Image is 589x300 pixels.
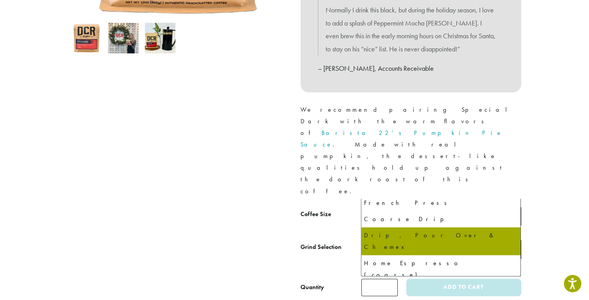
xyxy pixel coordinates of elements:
[406,279,521,296] button: Add to cart
[301,129,503,148] a: Barista 22’s Pumpkin Pie Sauce
[364,213,518,225] div: Coarse Drip
[318,62,504,75] p: – [PERSON_NAME], Accounts Receivable
[361,279,398,296] input: Product quantity
[71,23,102,53] img: Special Dark
[326,3,496,56] p: Normally I drink this black, but during the holiday season, I love to add a splash of Peppermint ...
[301,242,361,253] label: Grind Selection
[301,104,521,197] p: We recommend pairing Special Dark with the warm flavors of . Made with real pumpkin, the dessert-...
[108,23,139,53] img: Special Dark - Image 2
[145,23,175,53] img: Special Dark - Image 3
[364,257,518,281] div: Home Espresso (coarse)
[364,197,518,209] div: French Press
[364,230,518,253] div: Drip, Pour Over & Chemex
[301,209,361,220] label: Coffee Size
[301,283,324,292] div: Quantity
